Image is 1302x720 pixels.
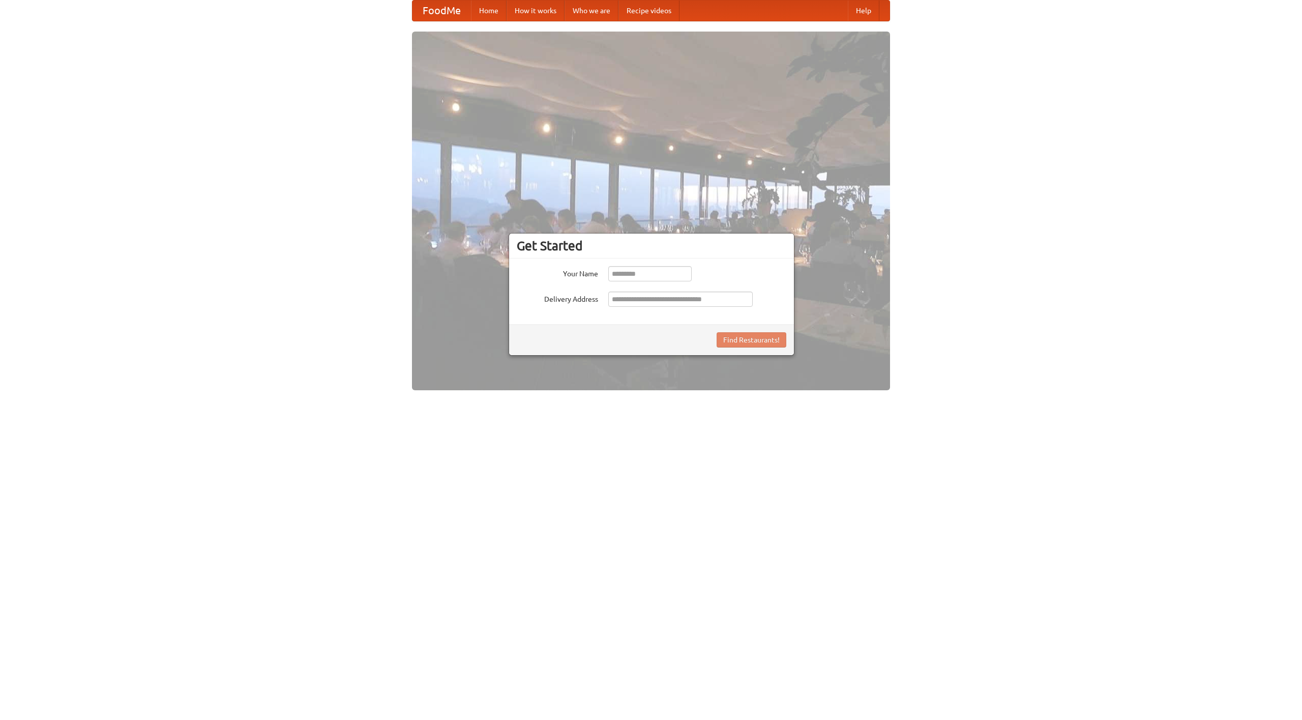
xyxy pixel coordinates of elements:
button: Find Restaurants! [717,332,786,348]
a: How it works [507,1,565,21]
a: Help [848,1,879,21]
a: Home [471,1,507,21]
label: Your Name [517,266,598,279]
a: FoodMe [412,1,471,21]
a: Who we are [565,1,618,21]
label: Delivery Address [517,292,598,304]
h3: Get Started [517,238,786,253]
a: Recipe videos [618,1,679,21]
